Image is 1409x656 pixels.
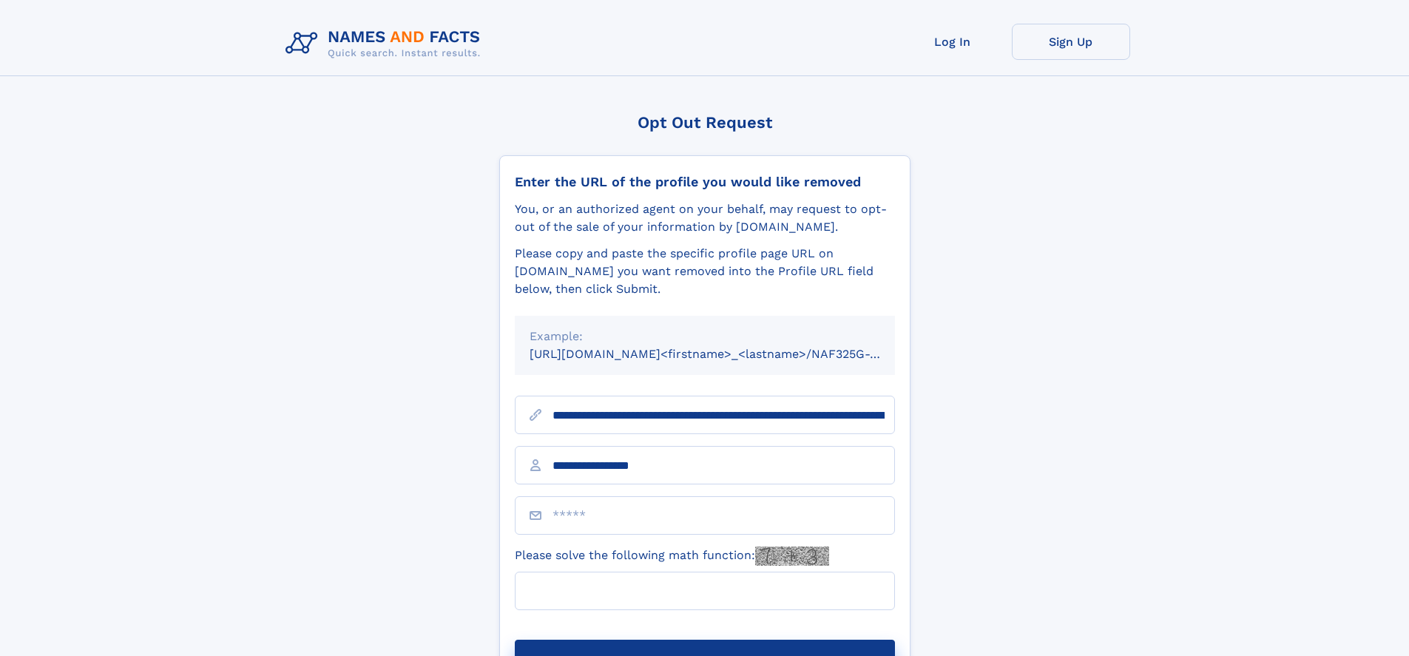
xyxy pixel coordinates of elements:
a: Sign Up [1012,24,1130,60]
label: Please solve the following math function: [515,547,829,566]
div: Opt Out Request [499,113,910,132]
div: Enter the URL of the profile you would like removed [515,174,895,190]
div: Please copy and paste the specific profile page URL on [DOMAIN_NAME] you want removed into the Pr... [515,245,895,298]
small: [URL][DOMAIN_NAME]<firstname>_<lastname>/NAF325G-xxxxxxxx [530,347,923,361]
img: Logo Names and Facts [280,24,493,64]
div: Example: [530,328,880,345]
div: You, or an authorized agent on your behalf, may request to opt-out of the sale of your informatio... [515,200,895,236]
a: Log In [893,24,1012,60]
